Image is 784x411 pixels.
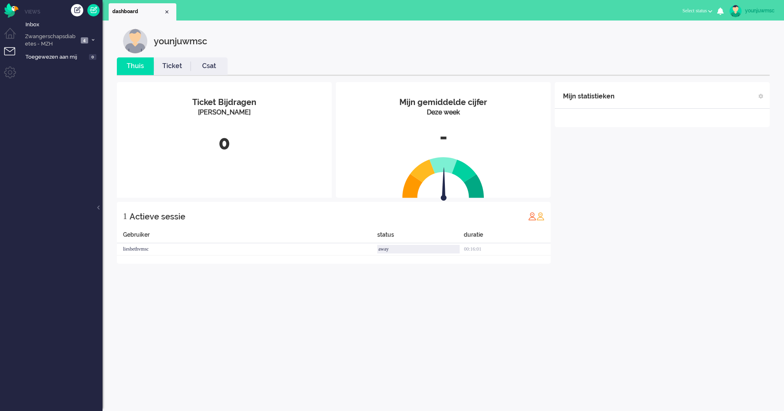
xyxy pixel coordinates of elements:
[426,167,461,203] img: arrow.svg
[130,208,185,225] div: Actieve sessie
[745,7,776,15] div: younjuwmsc
[25,53,87,61] span: Toegewezen aan mij
[464,231,551,243] div: duratie
[71,4,83,16] div: Creëer ticket
[342,123,545,151] div: -
[377,231,464,243] div: status
[24,33,78,48] span: Zwangerschapsdiabetes - MZH
[402,157,484,198] img: semi_circle.svg
[154,62,191,71] a: Ticket
[123,208,127,224] div: 1
[123,130,326,157] div: 0
[4,47,23,66] li: Tickets menu
[342,108,545,117] div: Deze week
[191,57,228,75] li: Csat
[4,28,23,46] li: Dashboard menu
[117,57,154,75] li: Thuis
[89,54,96,60] span: 0
[112,8,164,15] span: dashboard
[4,3,18,18] img: flow_omnibird.svg
[377,245,460,253] div: away
[123,108,326,117] div: [PERSON_NAME]
[81,37,88,43] span: 4
[25,8,103,15] li: Views
[24,52,103,61] a: Toegewezen aan mij 0
[25,21,103,29] span: Inbox
[682,8,707,14] span: Select status
[117,62,154,71] a: Thuis
[677,2,717,21] li: Select status
[729,5,742,17] img: avatar
[154,57,191,75] li: Ticket
[123,96,326,108] div: Ticket Bijdragen
[123,29,148,53] img: customer.svg
[87,4,100,16] a: Quick Ticket
[464,243,551,256] div: 00:16:01
[342,96,545,108] div: Mijn gemiddelde cijfer
[191,62,228,71] a: Csat
[117,243,377,256] div: liesbethvmsc
[728,5,776,17] a: younjuwmsc
[677,5,717,17] button: Select status
[4,5,18,11] a: Omnidesk
[117,231,377,243] div: Gebruiker
[164,9,170,15] div: Close tab
[24,20,103,29] a: Inbox
[536,212,545,220] img: profile_orange.svg
[4,66,23,85] li: Admin menu
[109,3,176,21] li: Dashboard
[154,29,207,53] div: younjuwmsc
[563,88,615,105] div: Mijn statistieken
[528,212,536,220] img: profile_red.svg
